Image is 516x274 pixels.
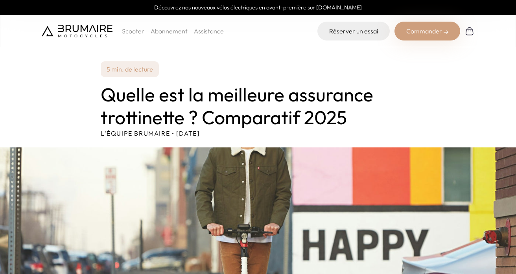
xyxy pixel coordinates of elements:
a: Réserver un essai [317,22,390,40]
h1: Quelle est la meilleure assurance trottinette ? Comparatif 2025 [101,83,415,129]
a: Assistance [194,27,224,35]
div: Commander [394,22,460,40]
img: Panier [465,26,474,36]
img: right-arrow-2.png [444,30,448,35]
p: L'équipe Brumaire • [DATE] [101,129,415,138]
p: 5 min. de lecture [101,61,159,77]
a: Abonnement [151,27,188,35]
p: Scooter [122,26,144,36]
img: Brumaire Motocycles [42,25,112,37]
